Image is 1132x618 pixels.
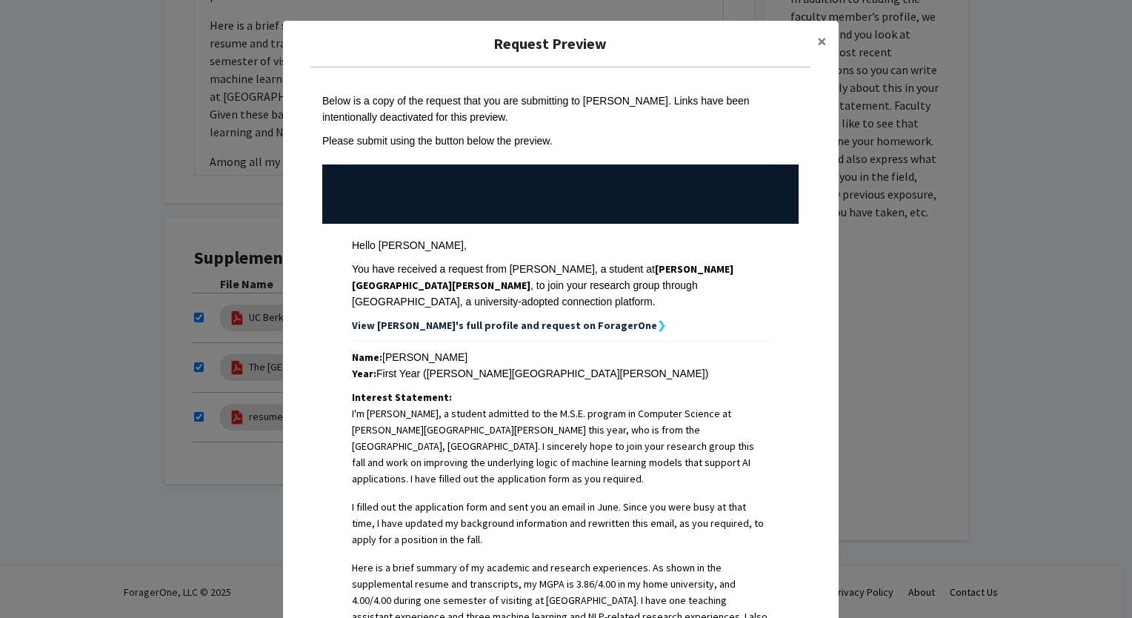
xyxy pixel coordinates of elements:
strong: ❯ [657,319,666,332]
div: Below is a copy of the request that you are submitting to [PERSON_NAME]. Links have been intentio... [322,93,799,125]
p: I filled out the application form and sent you an email in June. Since you were busy at that time... [352,499,769,548]
strong: Year: [352,367,376,380]
div: You have received a request from [PERSON_NAME], a student at , to join your research group throug... [352,261,769,310]
div: [PERSON_NAME] [352,349,769,365]
div: Please submit using the button below the preview. [322,133,799,149]
strong: Name: [352,350,382,364]
p: I'm [PERSON_NAME], a student admitted to the M.S.E. program in Computer Science at [PERSON_NAME][... [352,405,769,487]
strong: View [PERSON_NAME]'s full profile and request on ForagerOne [352,319,657,332]
h5: Request Preview [295,33,805,55]
div: First Year ([PERSON_NAME][GEOGRAPHIC_DATA][PERSON_NAME]) [352,365,769,382]
span: × [817,30,827,53]
strong: Interest Statement: [352,391,452,404]
button: Close [805,21,839,62]
div: Hello [PERSON_NAME], [352,237,769,253]
iframe: Chat [11,551,63,607]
